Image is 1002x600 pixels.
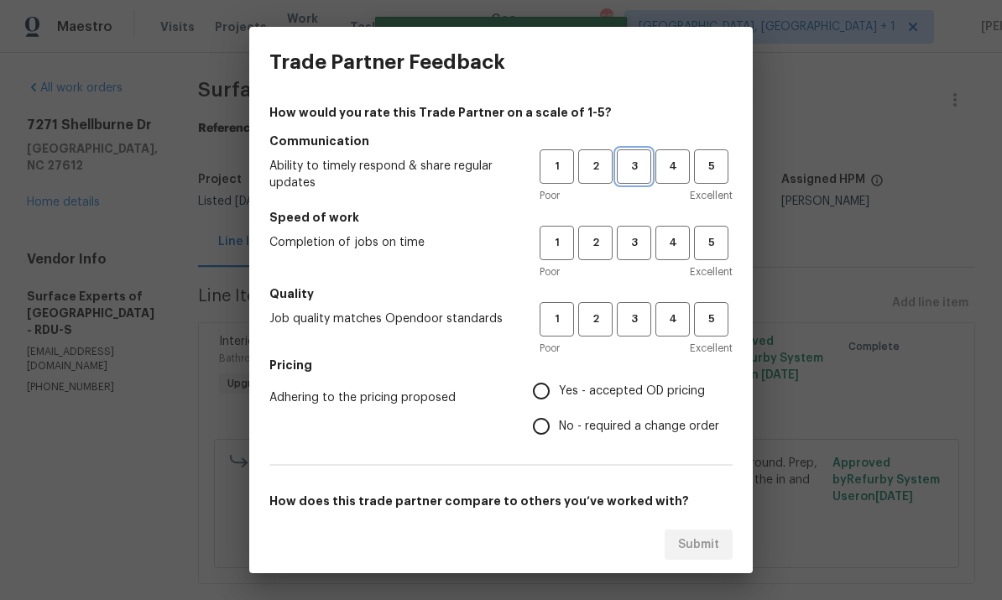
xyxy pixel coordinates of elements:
button: 5 [694,149,728,184]
span: Ability to timely respond & share regular updates [269,158,513,191]
span: 2 [580,310,611,329]
h4: How would you rate this Trade Partner on a scale of 1-5? [269,104,733,121]
button: 4 [655,302,690,337]
span: 5 [696,310,727,329]
span: 3 [618,233,650,253]
span: 4 [657,310,688,329]
h5: Communication [269,133,733,149]
span: 4 [657,233,688,253]
span: Poor [540,263,560,280]
h5: Speed of work [269,209,733,226]
h5: Pricing [269,357,733,373]
span: Completion of jobs on time [269,234,513,251]
span: 2 [580,157,611,176]
span: Excellent [690,187,733,204]
span: 5 [696,157,727,176]
span: Job quality matches Opendoor standards [269,310,513,327]
button: 2 [578,149,613,184]
span: Poor [540,340,560,357]
h3: Trade Partner Feedback [269,50,505,74]
div: Pricing [533,373,733,444]
button: 2 [578,302,613,337]
span: Excellent [690,263,733,280]
span: 1 [541,310,572,329]
span: Excellent [690,340,733,357]
button: 5 [694,226,728,260]
span: 4 [657,157,688,176]
button: 3 [617,302,651,337]
span: 1 [541,233,572,253]
button: 1 [540,149,574,184]
span: 5 [696,233,727,253]
h5: Quality [269,285,733,302]
button: 2 [578,226,613,260]
button: 4 [655,226,690,260]
span: 2 [580,233,611,253]
span: Yes - accepted OD pricing [559,383,705,400]
span: Adhering to the pricing proposed [269,389,506,406]
h5: How does this trade partner compare to others you’ve worked with? [269,493,733,509]
button: 5 [694,302,728,337]
button: 4 [655,149,690,184]
span: 1 [541,157,572,176]
button: 3 [617,226,651,260]
button: 1 [540,302,574,337]
span: No - required a change order [559,418,719,436]
button: 1 [540,226,574,260]
span: 3 [618,310,650,329]
button: 3 [617,149,651,184]
span: 3 [618,157,650,176]
span: Poor [540,187,560,204]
